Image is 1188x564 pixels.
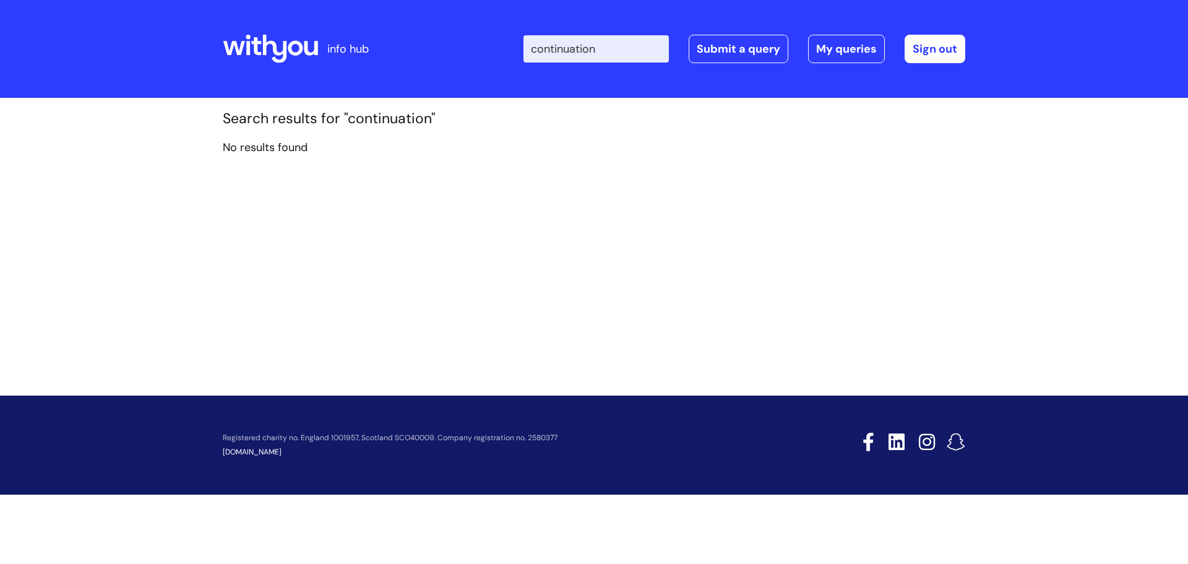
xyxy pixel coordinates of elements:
a: Sign out [905,35,965,63]
p: Registered charity no. England 1001957, Scotland SCO40009. Company registration no. 2580377 [223,434,775,442]
h1: Search results for "continuation" [223,110,965,128]
a: My queries [808,35,885,63]
div: | - [523,35,965,63]
p: info hub [327,39,369,59]
p: No results found [223,137,965,157]
input: Search [523,35,669,63]
a: [DOMAIN_NAME] [223,447,282,457]
a: Submit a query [689,35,788,63]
